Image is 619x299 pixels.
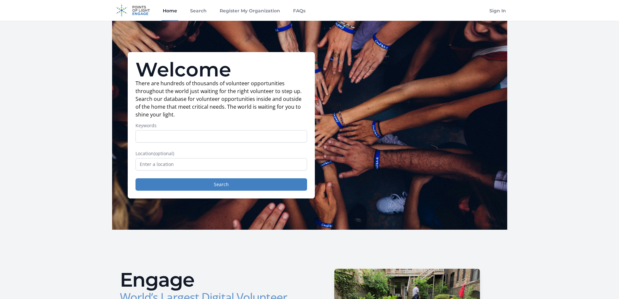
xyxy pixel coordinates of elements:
[135,122,307,129] label: Keywords
[135,178,307,191] button: Search
[135,79,307,118] p: There are hundreds of thousands of volunteer opportunities throughout the world just waiting for ...
[154,150,174,156] span: (optional)
[120,270,304,290] h2: Engage
[135,158,307,170] input: Enter a location
[135,60,307,79] h1: Welcome
[135,150,307,157] label: Location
